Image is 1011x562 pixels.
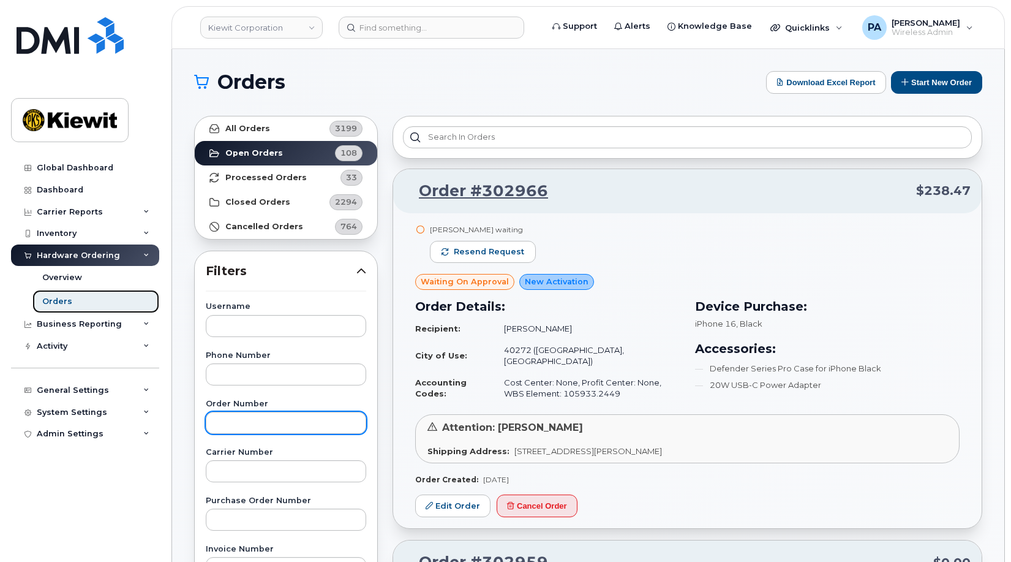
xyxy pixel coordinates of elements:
[225,222,303,232] strong: Cancelled Orders
[340,147,357,159] span: 108
[206,545,366,553] label: Invoice Number
[766,71,886,94] button: Download Excel Report
[958,509,1002,553] iframe: Messenger Launcher
[225,173,307,183] strong: Processed Orders
[225,148,283,158] strong: Open Orders
[415,324,460,333] strong: Recipient:
[206,449,366,457] label: Carrier Number
[421,276,509,287] span: Waiting On Approval
[206,352,366,360] label: Phone Number
[225,197,290,207] strong: Closed Orders
[483,475,509,484] span: [DATE]
[430,224,536,235] div: [PERSON_NAME] waiting
[493,340,680,372] td: 40272 ([GEOGRAPHIC_DATA], [GEOGRAPHIC_DATA])
[916,182,971,200] span: $238.47
[514,446,662,456] span: [STREET_ADDRESS][PERSON_NAME]
[225,124,270,134] strong: All Orders
[695,379,960,391] li: 20W USB-C Power Adapter
[427,446,509,456] strong: Shipping Address:
[415,297,680,316] h3: Order Details:
[415,495,490,517] a: Edit Order
[891,71,982,94] button: Start New Order
[206,400,366,408] label: Order Number
[195,190,377,215] a: Closed Orders2294
[195,165,377,190] a: Processed Orders33
[442,422,583,433] span: Attention: [PERSON_NAME]
[206,262,356,280] span: Filters
[695,297,960,316] h3: Device Purchase:
[454,246,524,257] span: Resend request
[695,340,960,358] h3: Accessories:
[415,475,478,484] strong: Order Created:
[195,141,377,165] a: Open Orders108
[195,215,377,239] a: Cancelled Orders764
[493,318,680,340] td: [PERSON_NAME]
[695,363,960,374] li: Defender Series Pro Case for iPhone Black
[497,495,577,517] button: Cancel Order
[415,351,467,360] strong: City of Use:
[695,319,736,328] span: iPhone 16
[430,241,536,263] button: Resend request
[195,116,377,141] a: All Orders3199
[403,126,972,148] input: Search in orders
[525,276,588,287] span: New Activation
[206,303,366,311] label: Username
[493,372,680,404] td: Cost Center: None, Profit Center: None, WBS Element: 105933.2449
[217,73,285,91] span: Orders
[206,497,366,505] label: Purchase Order Number
[736,319,762,328] span: , Black
[346,172,357,183] span: 33
[340,221,357,232] span: 764
[335,196,357,208] span: 2294
[404,180,548,202] a: Order #302966
[335,123,357,134] span: 3199
[415,378,467,399] strong: Accounting Codes:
